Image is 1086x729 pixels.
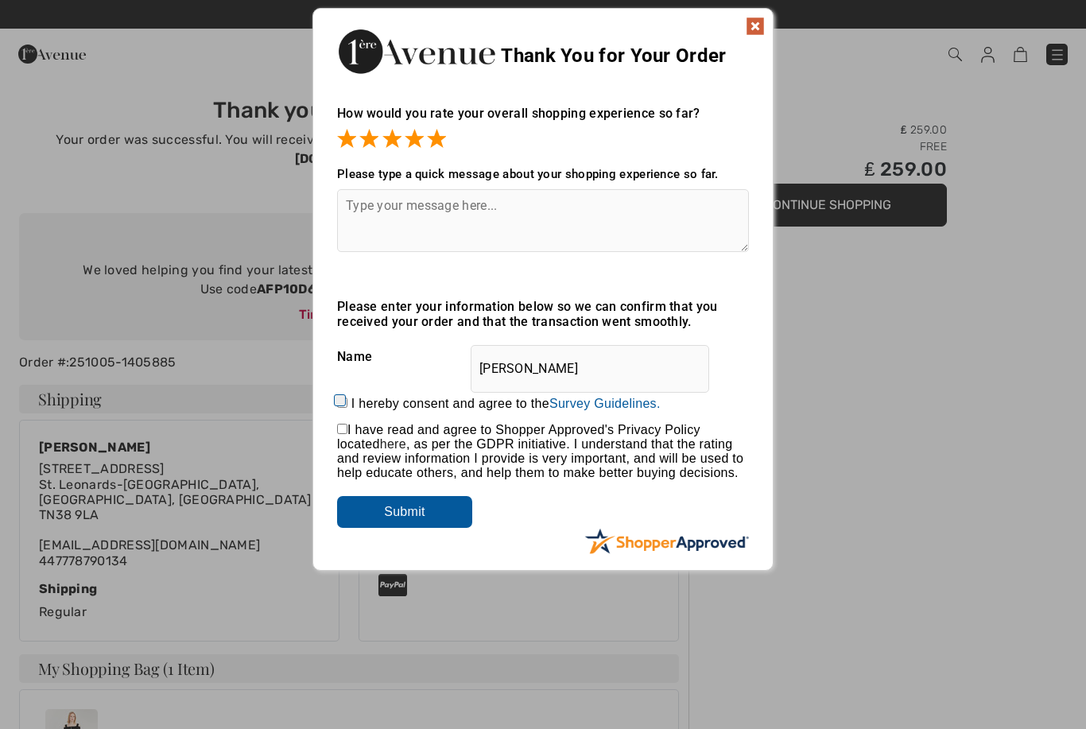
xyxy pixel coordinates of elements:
[501,45,726,67] span: Thank You for Your Order
[380,437,406,451] a: here
[337,496,472,528] input: Submit
[337,423,743,479] span: I have read and agree to Shopper Approved's Privacy Policy located , as per the GDPR initiative. ...
[337,25,496,78] img: Thank You for Your Order
[549,397,661,410] a: Survey Guidelines.
[746,17,765,36] img: x
[337,167,749,181] div: Please type a quick message about your shopping experience so far.
[351,397,661,411] label: I hereby consent and agree to the
[337,337,749,377] div: Name
[337,299,749,329] div: Please enter your information below so we can confirm that you received your order and that the t...
[337,90,749,151] div: How would you rate your overall shopping experience so far?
